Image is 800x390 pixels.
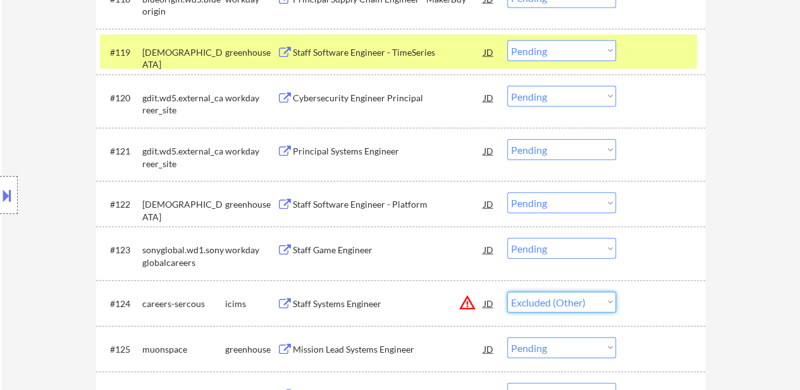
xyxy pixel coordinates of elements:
div: workday [225,145,277,158]
div: greenhouse [225,46,277,59]
div: workday [225,244,277,256]
div: JD [483,41,495,63]
div: JD [483,337,495,360]
div: JD [483,238,495,261]
div: greenhouse [225,343,277,356]
div: muonspace [142,343,225,356]
div: #119 [110,46,132,59]
div: greenhouse [225,198,277,211]
div: Staff Systems Engineer [293,298,484,310]
div: JD [483,139,495,162]
div: JD [483,292,495,315]
div: icims [225,298,277,310]
div: workday [225,92,277,104]
div: #125 [110,343,132,356]
div: Staff Software Engineer - TimeSeries [293,46,484,59]
button: warning_amber [458,294,476,311]
div: Mission Lead Systems Engineer [293,343,484,356]
div: Staff Software Engineer - Platform [293,198,484,211]
div: JD [483,86,495,109]
div: JD [483,192,495,215]
div: Staff Game Engineer [293,244,484,256]
div: Principal Systems Engineer [293,145,484,158]
div: Cybersecurity Engineer Principal [293,92,484,104]
div: [DEMOGRAPHIC_DATA] [142,46,225,71]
